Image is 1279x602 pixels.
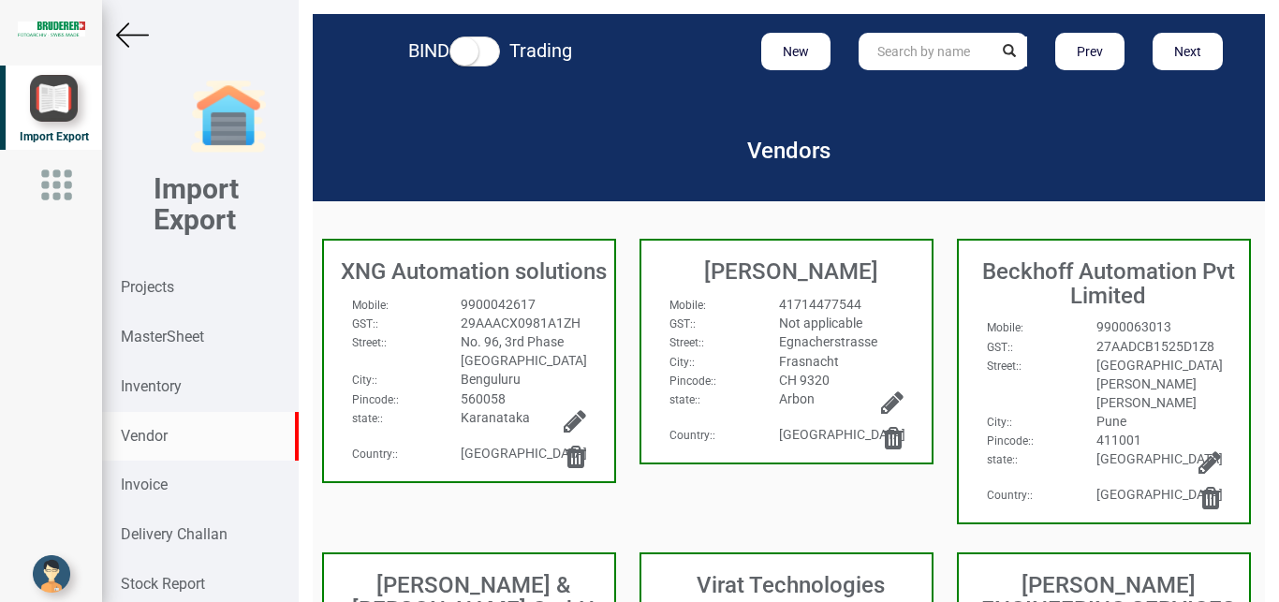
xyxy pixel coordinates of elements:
strong: Street: [669,336,701,349]
strong: Street: [987,360,1019,373]
span: 9900063013 [1096,319,1171,334]
strong: City: [669,356,692,369]
span: : [987,341,1013,354]
h3: Beckhoff Automation Pvt Limited [968,259,1249,309]
strong: Mobile [669,299,703,312]
strong: Vendor [121,427,168,445]
span: Arbon [779,391,815,406]
strong: Pincode: [669,374,713,388]
h3: [PERSON_NAME] [651,259,932,284]
input: Search by name [859,33,992,70]
span: Karanataka [461,410,530,425]
strong: BIND [408,39,449,62]
span: Delete [566,444,586,471]
b: Import Export [154,172,239,236]
span: : [669,299,706,312]
span: 411001 [1096,433,1141,448]
span: : [669,317,696,330]
span: : [352,412,383,425]
span: Delete [883,425,904,452]
span: : [987,360,1022,373]
span: : [352,374,377,387]
span: [GEOGRAPHIC_DATA][PERSON_NAME][PERSON_NAME] [1096,358,1223,410]
strong: state: [987,453,1015,466]
span: : [987,434,1034,448]
span: 560058 [461,391,506,406]
span: [GEOGRAPHIC_DATA] [779,427,905,442]
span: [GEOGRAPHIC_DATA] [1096,487,1223,502]
span: : [352,393,399,406]
strong: Country: [352,448,395,461]
button: Next [1153,33,1223,70]
strong: Mobile [352,299,386,312]
h3: XNG Automation solutions [333,259,614,284]
strong: Street: [352,336,384,349]
span: : [669,374,716,388]
span: : [987,489,1033,502]
span: : [352,317,378,330]
strong: Delivery Challan [121,525,228,543]
span: : [669,393,700,406]
strong: Pincode: [352,393,396,406]
strong: GST: [352,317,375,330]
strong: state: [352,412,380,425]
span: : [987,453,1018,466]
span: 29AAACX0981A1ZH [461,316,581,330]
span: : [669,429,715,442]
strong: Country: [669,429,713,442]
span: Import Export [20,130,89,143]
span: : [987,321,1023,334]
img: garage-closed.png [191,80,266,154]
span: [GEOGRAPHIC_DATA] [461,446,587,461]
span: CH 9320 [779,373,830,388]
button: Prev [1055,33,1125,70]
span: 41714477544 [779,297,861,312]
strong: MasterSheet [121,328,204,345]
span: : [352,336,387,349]
span: : [669,356,695,369]
span: Frasnacht [779,354,839,369]
span: Egnacherstrasse [779,334,877,349]
span: : [669,336,704,349]
h3: Vendors [654,139,924,163]
span: [GEOGRAPHIC_DATA] [1096,451,1223,466]
h3: Virat Technologies [651,573,932,597]
span: : [987,416,1012,429]
strong: Trading [509,39,572,62]
strong: Pincode: [987,434,1031,448]
span: : [352,448,398,461]
span: Not applicable [779,316,862,330]
strong: Mobile [987,321,1021,334]
span: 27AADCB1525D1Z8 [1096,339,1214,354]
span: No. 96, 3rd Phase [GEOGRAPHIC_DATA] [461,334,587,368]
span: Benguluru [461,372,521,387]
strong: Projects [121,278,174,296]
strong: Country: [987,489,1030,502]
span: Pune [1096,414,1126,429]
span: 9900042617 [461,297,536,312]
strong: Inventory [121,377,182,395]
strong: GST: [669,317,693,330]
strong: City: [352,374,375,387]
strong: GST: [987,341,1010,354]
strong: Invoice [121,476,168,493]
strong: City: [987,416,1009,429]
strong: Stock Report [121,575,205,593]
strong: state: [669,393,698,406]
span: Delete [1200,485,1221,512]
button: New [761,33,831,70]
span: : [352,299,389,312]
